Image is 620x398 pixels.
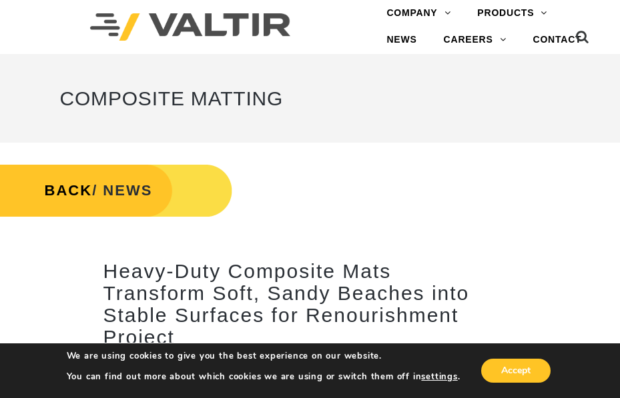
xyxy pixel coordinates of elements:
button: settings [421,371,457,383]
a: CAREERS [430,27,520,53]
a: CONTACT [519,27,595,53]
span: Composite Matting [60,87,284,109]
img: Valtir [90,13,290,41]
h2: Heavy-Duty Composite Mats Transform Soft, Sandy Beaches into Stable Surfaces for Renourishment Pr... [103,260,473,348]
button: Accept [481,359,551,383]
a: BACK [45,182,93,199]
strong: / NEWS [45,182,153,199]
p: We are using cookies to give you the best experience on our website. [67,350,460,362]
a: NEWS [373,27,430,53]
p: You can find out more about which cookies we are using or switch them off in . [67,371,460,383]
